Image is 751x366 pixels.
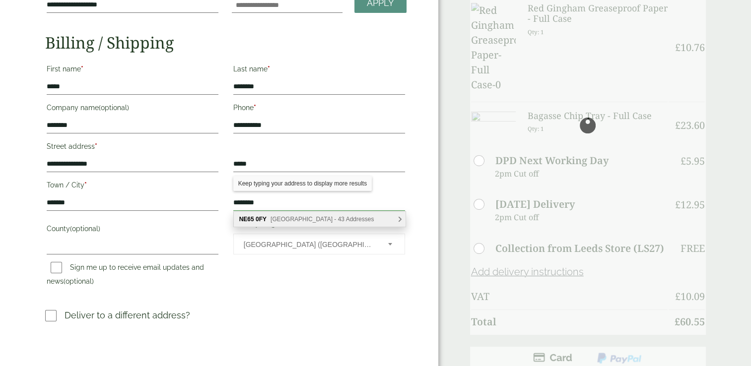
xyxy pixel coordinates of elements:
abbr: required [95,142,97,150]
b: 0FY [256,216,267,223]
div: NE65 0FY [234,212,406,227]
label: Town / City [47,178,218,195]
h2: Billing / Shipping [45,33,407,52]
label: County [47,222,218,239]
span: (optional) [70,225,100,233]
span: (optional) [99,104,129,112]
label: Last name [233,62,405,79]
span: Country/Region [233,234,405,254]
label: Sign me up to receive email updates and news [47,263,204,288]
span: (optional) [64,277,94,285]
span: United Kingdom (UK) [244,234,375,255]
abbr: required [254,104,256,112]
label: Company name [47,101,218,118]
span: [GEOGRAPHIC_DATA] - 43 Addresses [271,216,374,223]
div: Keep typing your address to display more results [233,176,372,191]
label: Street address [47,139,218,156]
label: First name [47,62,218,79]
p: Deliver to a different address? [65,308,190,322]
abbr: required [81,65,83,73]
abbr: required [268,65,270,73]
b: NE65 [239,216,254,223]
abbr: required [84,181,87,189]
input: Sign me up to receive email updates and news(optional) [51,262,62,273]
abbr: required [285,220,287,228]
label: Phone [233,101,405,118]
